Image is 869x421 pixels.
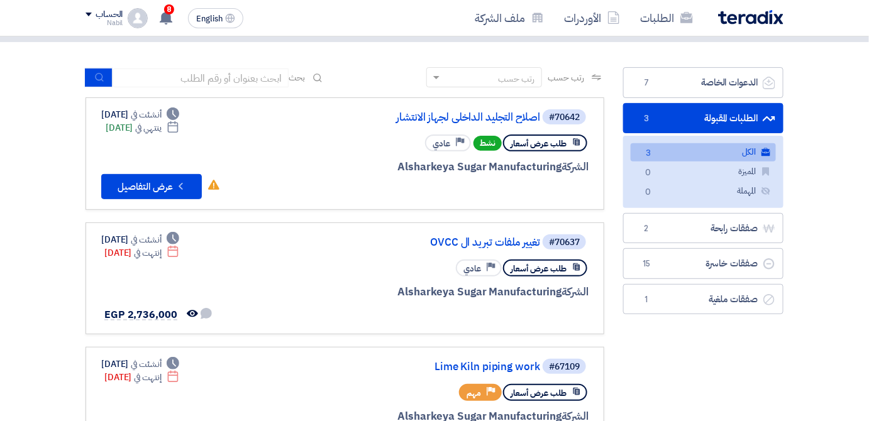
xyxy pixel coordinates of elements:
[135,121,161,134] span: ينتهي في
[548,71,584,84] span: رتب حسب
[631,163,776,181] a: المميزة
[562,159,589,175] span: الشركة
[289,361,540,373] a: Lime Kiln piping work
[289,71,305,84] span: بحث
[631,182,776,200] a: المهملة
[134,371,161,384] span: إنتهت في
[134,246,161,260] span: إنتهت في
[101,108,179,121] div: [DATE]
[463,263,481,275] span: عادي
[639,112,654,125] span: 3
[286,159,589,175] div: Alsharkeya Sugar Manufacturing
[101,233,179,246] div: [DATE]
[106,121,179,134] div: [DATE]
[639,258,654,270] span: 15
[623,67,783,98] a: الدعوات الخاصة7
[623,284,783,315] a: صفقات ملغية1
[96,9,123,20] div: الحساب
[549,363,580,371] div: #67109
[630,3,703,33] a: الطلبات
[554,3,630,33] a: الأوردرات
[433,138,450,150] span: عادي
[128,8,148,28] img: profile_test.png
[104,246,179,260] div: [DATE]
[641,186,656,199] span: 0
[465,3,554,33] a: ملف الشركة
[631,143,776,161] a: الكل
[164,4,174,14] span: 8
[113,68,289,87] input: ابحث بعنوان أو رقم الطلب
[549,113,580,122] div: #70642
[131,358,161,371] span: أنشئت في
[467,387,481,399] span: مهم
[718,10,783,25] img: Teradix logo
[286,284,589,300] div: Alsharkeya Sugar Manufacturing
[86,19,123,26] div: Nabil
[131,108,161,121] span: أنشئت في
[131,233,161,246] span: أنشئت في
[289,237,540,248] a: تغيير ملفات تبريد ال OVCC
[639,222,654,235] span: 2
[623,248,783,279] a: صفقات خاسرة15
[499,72,535,85] div: رتب حسب
[511,387,567,399] span: طلب عرض أسعار
[104,371,179,384] div: [DATE]
[562,284,589,300] span: الشركة
[641,167,656,180] span: 0
[101,174,202,199] button: عرض التفاصيل
[196,14,223,23] span: English
[549,238,580,247] div: #70637
[101,358,179,371] div: [DATE]
[511,263,567,275] span: طلب عرض أسعار
[289,112,540,123] a: اصلاح التجليد الداخلى لجهاز الانتشار
[641,147,656,160] span: 3
[188,8,243,28] button: English
[511,138,567,150] span: طلب عرض أسعار
[473,136,502,151] span: نشط
[639,293,654,306] span: 1
[639,77,654,89] span: 7
[104,307,177,322] span: EGP 2,736,000
[623,103,783,134] a: الطلبات المقبولة3
[623,213,783,244] a: صفقات رابحة2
